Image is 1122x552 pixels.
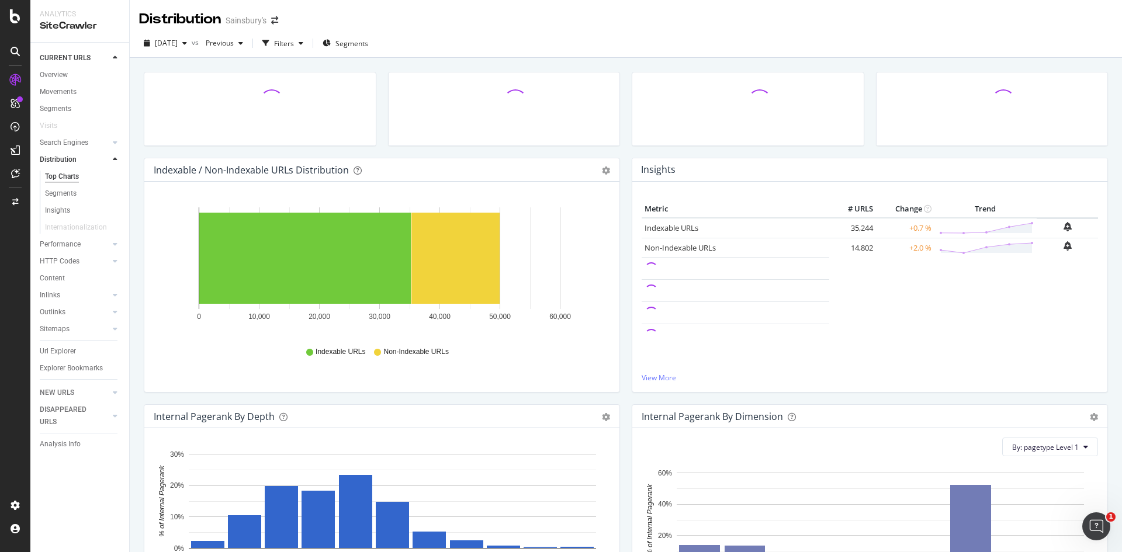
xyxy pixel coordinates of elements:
a: Non-Indexable URLs [645,242,716,253]
a: NEW URLS [40,387,109,399]
span: 2025 Oct. 6th [155,38,178,48]
text: 10,000 [248,313,270,321]
span: 1 [1106,512,1116,522]
text: 40% [658,501,672,509]
text: 50,000 [489,313,511,321]
span: By: pagetype Level 1 [1012,442,1079,452]
button: Previous [201,34,248,53]
text: 0 [197,313,201,321]
svg: A chart. [154,200,606,336]
a: Segments [40,103,121,115]
text: 60,000 [549,313,571,321]
a: Top Charts [45,171,121,183]
div: gear [602,166,610,175]
a: Analysis Info [40,438,121,450]
div: Visits [40,120,57,132]
div: Internationalization [45,221,107,234]
text: 20% [170,482,184,490]
a: Inlinks [40,289,109,301]
div: DISAPPEARED URLS [40,404,99,428]
div: Inlinks [40,289,60,301]
text: 30% [170,450,184,459]
div: Segments [45,188,77,200]
td: +2.0 % [876,238,934,258]
a: Overview [40,69,121,81]
button: Filters [258,34,308,53]
text: 10% [170,513,184,521]
div: Distribution [40,154,77,166]
text: 20% [658,532,672,540]
div: Search Engines [40,137,88,149]
div: bell-plus [1064,241,1072,251]
div: Sainsbury's [226,15,266,26]
iframe: Intercom live chat [1082,512,1110,540]
div: NEW URLS [40,387,74,399]
div: Distribution [139,9,221,29]
a: View More [642,373,1098,383]
td: 14,802 [829,238,876,258]
div: Analysis Info [40,438,81,450]
a: Internationalization [45,221,119,234]
span: Previous [201,38,234,48]
div: Filters [274,39,294,48]
div: Overview [40,69,68,81]
span: Indexable URLs [316,347,365,357]
div: Sitemaps [40,323,70,335]
div: arrow-right-arrow-left [271,16,278,25]
a: Performance [40,238,109,251]
text: 30,000 [369,313,390,321]
th: Trend [934,200,1037,218]
div: SiteCrawler [40,19,120,33]
span: Non-Indexable URLs [383,347,448,357]
button: Segments [318,34,373,53]
a: Indexable URLs [645,223,698,233]
div: Url Explorer [40,345,76,357]
a: Content [40,272,121,284]
div: Top Charts [45,171,79,183]
div: HTTP Codes [40,255,79,268]
th: Metric [642,200,829,218]
button: By: pagetype Level 1 [1002,438,1098,456]
div: Internal Pagerank By Dimension [642,411,783,422]
a: Explorer Bookmarks [40,362,121,374]
a: Segments [45,188,121,200]
div: Movements [40,86,77,98]
a: CURRENT URLS [40,52,109,64]
h4: Insights [641,162,676,178]
div: Performance [40,238,81,251]
div: Outlinks [40,306,65,318]
a: DISAPPEARED URLS [40,404,109,428]
a: HTTP Codes [40,255,109,268]
div: Insights [45,204,70,217]
div: Indexable / Non-Indexable URLs Distribution [154,164,349,176]
div: gear [1090,413,1098,421]
text: % of Internal Pagerank [158,465,166,537]
div: gear [602,413,610,421]
td: +0.7 % [876,218,934,238]
a: Url Explorer [40,345,121,357]
a: Movements [40,86,121,98]
button: [DATE] [139,34,192,53]
a: Insights [45,204,121,217]
div: Content [40,272,65,284]
div: Analytics [40,9,120,19]
span: Segments [335,39,368,48]
text: 40,000 [429,313,451,321]
div: Internal Pagerank by Depth [154,411,275,422]
a: Search Engines [40,137,109,149]
a: Visits [40,120,69,132]
a: Outlinks [40,306,109,318]
text: 20,000 [309,313,330,321]
span: vs [192,37,201,47]
th: # URLS [829,200,876,218]
a: Sitemaps [40,323,109,335]
a: Distribution [40,154,109,166]
text: 60% [658,469,672,477]
div: Segments [40,103,71,115]
div: Explorer Bookmarks [40,362,103,374]
td: 35,244 [829,218,876,238]
div: bell-plus [1064,222,1072,231]
th: Change [876,200,934,218]
div: CURRENT URLS [40,52,91,64]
